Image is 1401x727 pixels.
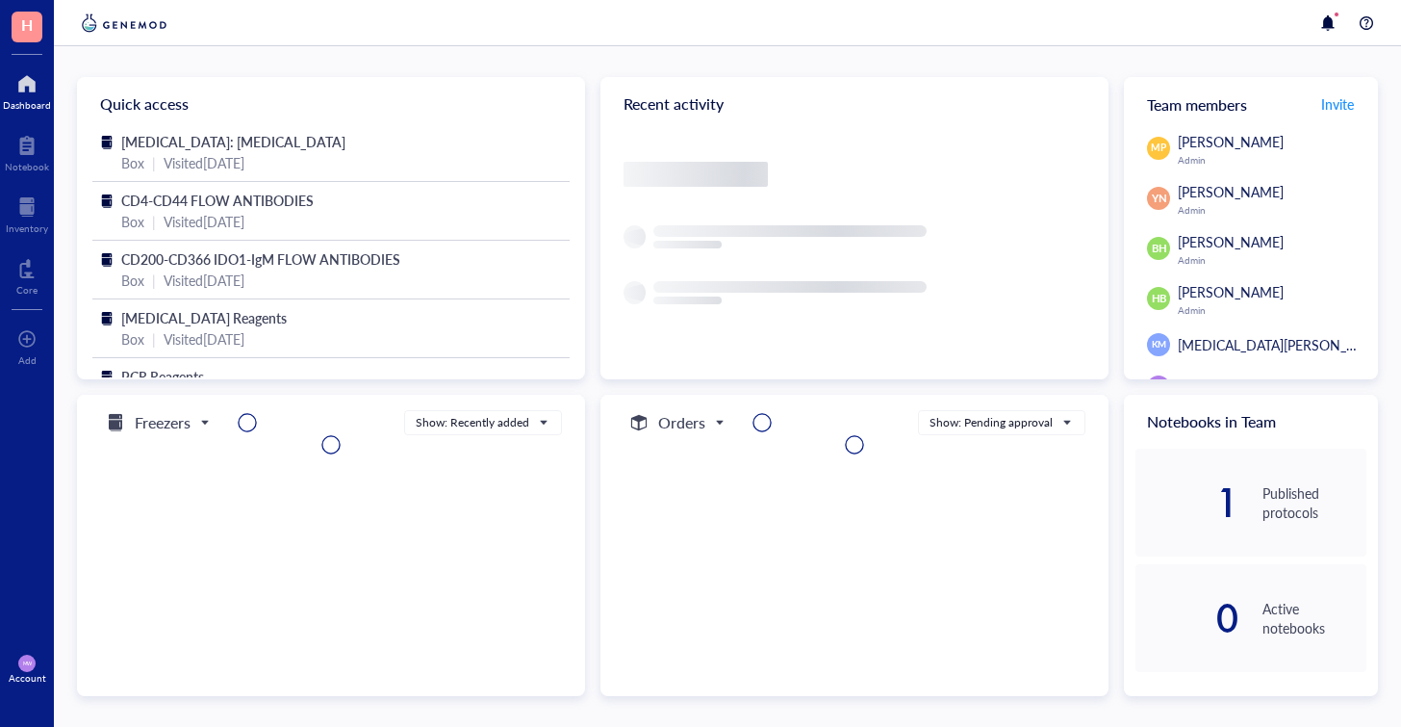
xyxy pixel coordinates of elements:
div: | [152,152,156,173]
div: Box [121,211,144,232]
h5: Orders [658,411,705,434]
div: Recent activity [600,77,1108,131]
span: [MEDICAL_DATA][PERSON_NAME] [1178,335,1389,354]
span: MP [1151,141,1165,155]
span: KM [1151,338,1165,351]
a: Inventory [6,192,48,234]
div: Active notebooks [1262,599,1366,637]
span: [PERSON_NAME] [1178,132,1284,151]
a: Dashboard [3,68,51,111]
span: [PERSON_NAME] [1178,377,1284,397]
div: | [152,211,156,232]
img: genemod-logo [77,12,171,35]
div: 0 [1135,603,1239,634]
div: Visited [DATE] [164,328,244,350]
span: PCR Reagents [121,367,204,386]
div: Inventory [6,222,48,234]
div: Admin [1178,254,1366,266]
div: Core [16,284,38,296]
div: Visited [DATE] [164,270,244,291]
div: | [152,270,156,291]
div: Published protocols [1262,483,1366,522]
div: Visited [DATE] [164,211,244,232]
div: Quick access [77,77,585,131]
div: Dashboard [3,99,51,111]
div: Show: Pending approval [930,414,1053,431]
div: Team members [1124,77,1378,131]
div: Notebook [5,161,49,172]
span: HB [1151,291,1166,307]
span: YN [1151,191,1166,207]
div: Visited [DATE] [164,152,244,173]
span: [PERSON_NAME] [1178,282,1284,301]
div: | [152,328,156,350]
span: CD200-CD366 IDO1-IgM FLOW ANTIBODIES [121,249,400,269]
div: Admin [1178,204,1366,216]
div: Box [121,152,144,173]
div: Box [121,328,144,350]
div: Add [18,354,37,366]
div: Admin [1178,154,1366,166]
span: [MEDICAL_DATA]: [MEDICAL_DATA] [121,132,345,151]
div: Show: Recently added [416,414,529,431]
span: [MEDICAL_DATA] Reagents [121,308,287,327]
div: Account [9,672,46,684]
span: [PERSON_NAME] [1178,232,1284,251]
span: Invite [1321,94,1354,114]
button: Invite [1320,89,1355,119]
a: Core [16,253,38,296]
div: Notebooks in Team [1124,395,1378,449]
span: [PERSON_NAME] [1178,182,1284,201]
h5: Freezers [135,411,191,434]
span: MW [22,661,32,666]
span: H [21,13,33,37]
div: 1 [1135,487,1239,518]
span: BH [1151,241,1166,257]
a: Notebook [5,130,49,172]
span: CD4-CD44 FLOW ANTIBODIES [121,191,314,210]
div: Box [121,270,144,291]
div: Admin [1178,304,1366,316]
